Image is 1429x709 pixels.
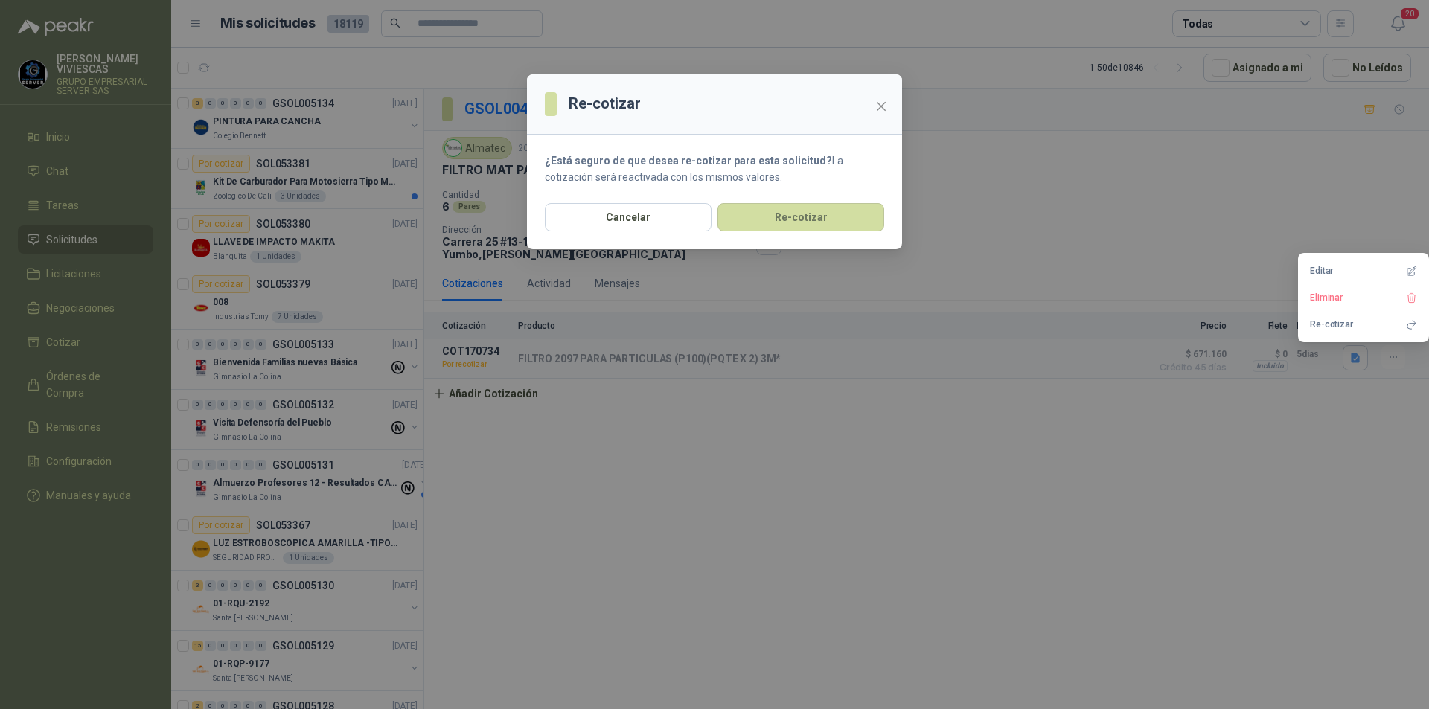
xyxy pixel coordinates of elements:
h3: Re-cotizar [569,92,641,115]
button: Re-cotizar [717,203,884,231]
p: La cotización será reactivada con los mismos valores. [545,153,884,185]
strong: ¿Está seguro de que desea re-cotizar para esta solicitud? [545,155,832,167]
span: close [875,100,887,112]
button: Cancelar [545,203,712,231]
button: Close [869,94,893,118]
